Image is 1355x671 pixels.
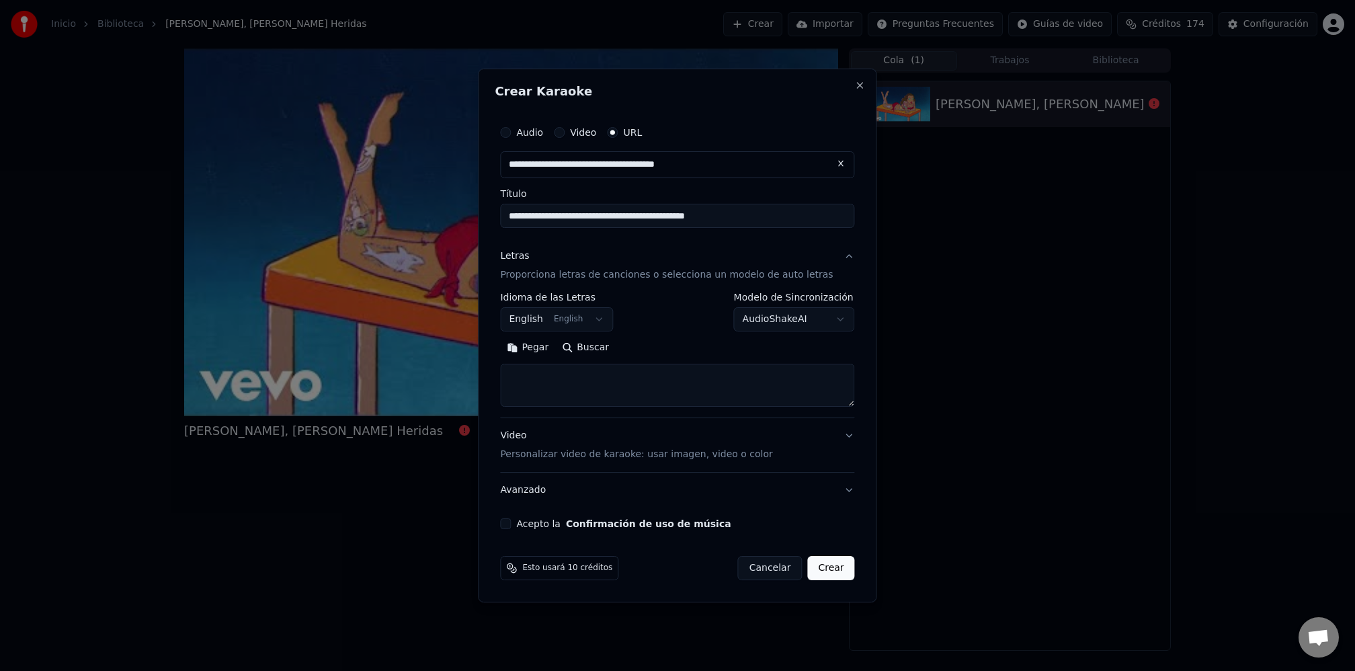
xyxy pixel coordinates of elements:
[500,473,854,508] button: Avanzado
[500,337,555,358] button: Pegar
[566,519,731,528] button: Acepto la
[500,292,613,302] label: Idioma de las Letras
[500,292,854,418] div: LetrasProporciona letras de canciones o selecciona un modelo de auto letras
[500,249,529,263] div: Letras
[623,128,642,137] label: URL
[570,128,596,137] label: Video
[500,448,772,461] p: Personalizar video de karaoke: usar imagen, video o color
[500,418,854,472] button: VideoPersonalizar video de karaoke: usar imagen, video o color
[500,429,772,461] div: Video
[555,337,616,358] button: Buscar
[807,556,854,580] button: Crear
[522,563,612,574] span: Esto usará 10 créditos
[734,292,855,302] label: Modelo de Sincronización
[500,268,833,282] p: Proporciona letras de canciones o selecciona un modelo de auto letras
[516,519,731,528] label: Acepto la
[500,189,854,198] label: Título
[516,128,543,137] label: Audio
[500,239,854,292] button: LetrasProporciona letras de canciones o selecciona un modelo de auto letras
[738,556,803,580] button: Cancelar
[495,85,860,97] h2: Crear Karaoke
